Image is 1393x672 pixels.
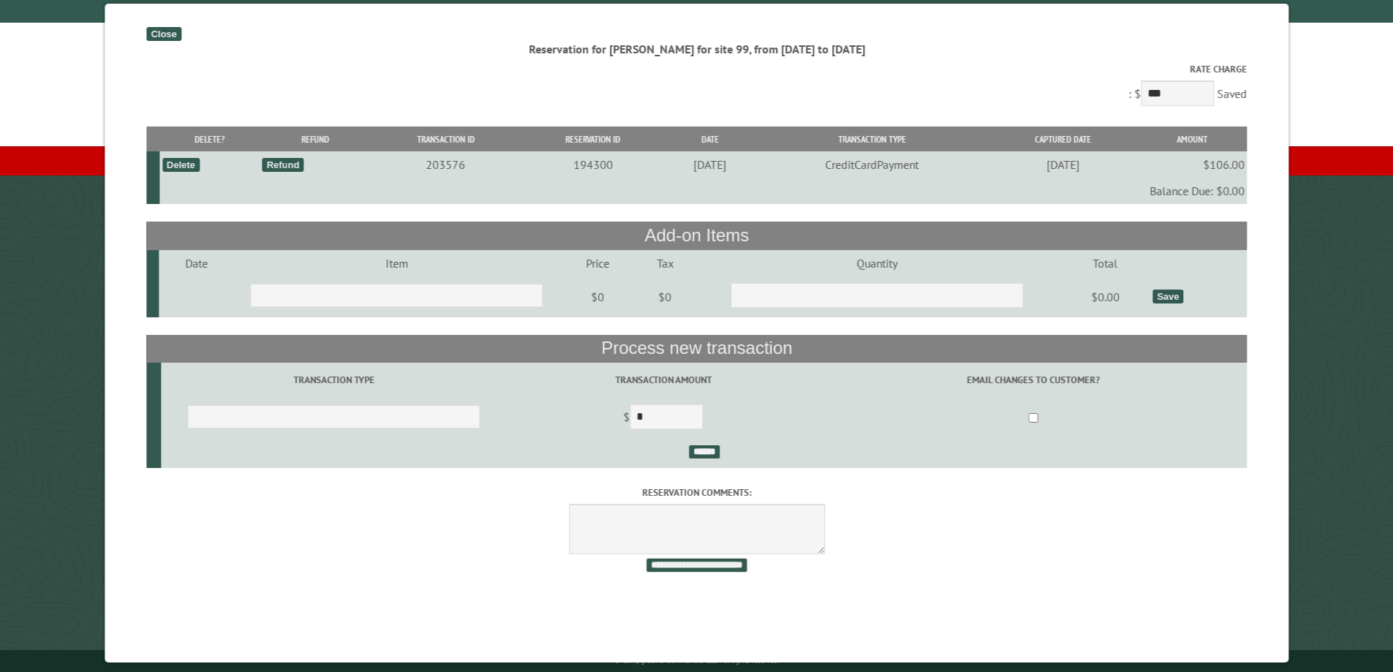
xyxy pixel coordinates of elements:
td: Date [159,250,233,276]
td: Quantity [694,250,1060,276]
div: Refund [262,158,303,172]
td: $106.00 [1136,151,1247,178]
td: Tax [635,250,694,276]
th: Transaction Type [755,127,989,152]
td: $0 [635,276,694,317]
span: Saved [1217,86,1247,101]
div: Close [146,27,181,41]
th: Transaction ID [370,127,521,152]
div: Delete [162,158,199,172]
td: Total [1060,250,1149,276]
td: [DATE] [989,151,1136,178]
th: Add-on Items [146,222,1247,249]
th: Captured Date [989,127,1136,152]
td: Item [233,250,559,276]
td: $0.00 [1060,276,1149,317]
td: CreditCardPayment [755,151,989,178]
label: Reservation comments: [146,486,1247,499]
td: 203576 [370,151,521,178]
th: Amount [1136,127,1247,152]
label: Rate Charge [146,62,1247,76]
div: : $ [146,62,1247,110]
label: Transaction Amount [508,373,818,387]
td: Balance Due: $0.00 [159,178,1247,204]
small: © Campground Commander LLC. All rights reserved. [614,656,779,665]
div: Reservation for [PERSON_NAME] for site 99, from [DATE] to [DATE] [146,41,1247,57]
th: Date [665,127,754,152]
td: Price [559,250,635,276]
th: Delete? [159,127,260,152]
th: Refund [260,127,370,152]
label: Transaction Type [163,373,504,387]
td: 194300 [521,151,665,178]
label: Email changes to customer? [822,373,1245,387]
td: [DATE] [665,151,754,178]
td: $0 [559,276,635,317]
th: Process new transaction [146,335,1247,363]
td: $ [506,398,820,439]
th: Reservation ID [521,127,665,152]
div: Save [1152,290,1183,303]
